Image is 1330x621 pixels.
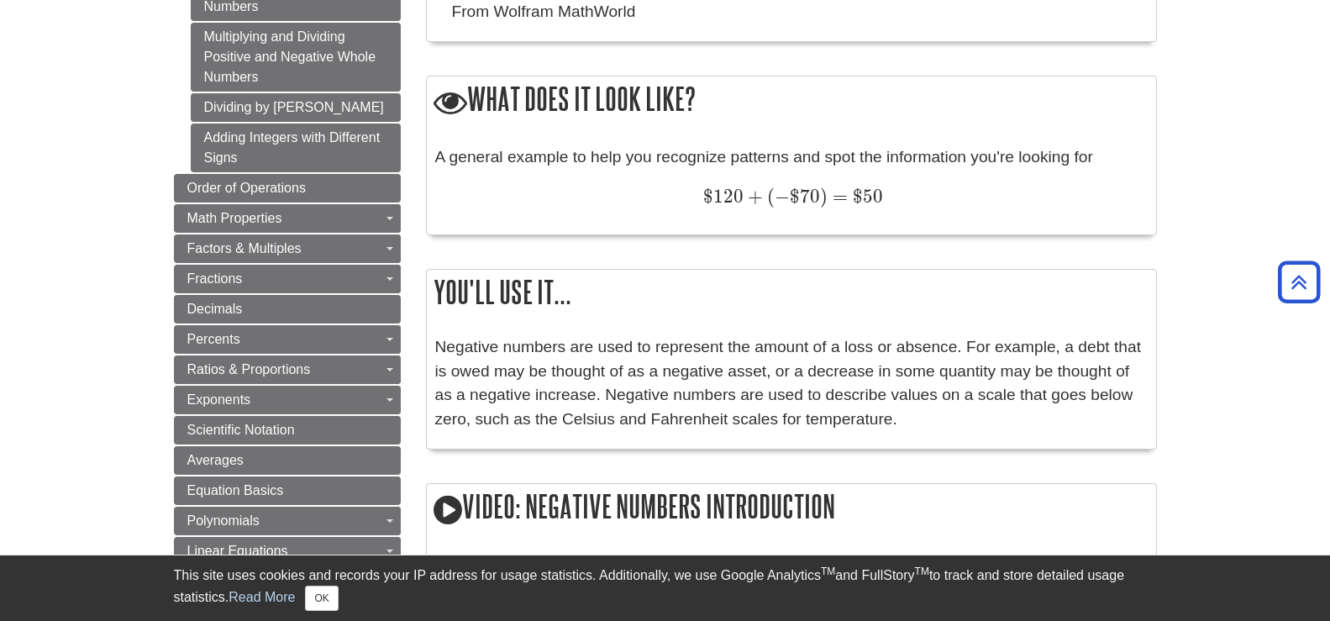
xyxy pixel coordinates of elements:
span: Averages [187,453,244,467]
p: A general example to help you recognize patterns and spot the information you're looking for [435,145,1148,170]
h2: What does it look like? [427,76,1156,124]
span: 70 [800,185,820,208]
a: Percents [174,325,401,354]
a: Fractions [174,265,401,293]
a: Back to Top [1272,271,1326,293]
span: $ [790,185,800,208]
a: Exponents [174,386,401,414]
a: Factors & Multiples [174,234,401,263]
span: Math Properties [187,211,282,225]
span: Percents [187,332,240,346]
a: Linear Equations [174,537,401,566]
span: $ [703,185,713,208]
span: Scientific Notation [187,423,295,437]
a: Math Properties [174,204,401,233]
span: Equation Basics [187,483,284,497]
span: Order of Operations [187,181,306,195]
span: $ [853,185,863,208]
a: Read More [229,590,295,604]
span: ( [763,185,775,208]
span: Factors & Multiples [187,241,302,255]
span: Decimals [187,302,243,316]
span: − [775,185,790,208]
a: Order of Operations [174,174,401,203]
span: Ratios & Proportions [187,362,311,376]
span: = [828,185,848,208]
a: Scientific Notation [174,416,401,445]
a: Averages [174,446,401,475]
a: Polynomials [174,507,401,535]
a: Dividing by [PERSON_NAME] [191,93,401,122]
span: Fractions [187,271,243,286]
div: This site uses cookies and records your IP address for usage statistics. Additionally, we use Goo... [174,566,1157,611]
span: 50 [863,185,883,208]
h2: You'll use it... [427,270,1156,314]
span: ) [820,185,828,208]
a: Multiplying and Dividing Positive and Negative Whole Numbers [191,23,401,92]
a: Equation Basics [174,476,401,505]
span: Polynomials [187,513,260,528]
span: 120 [713,185,744,208]
h2: Video: Negative Numbers Introduction [427,484,1156,532]
a: Decimals [174,295,401,324]
span: Linear Equations [187,544,288,558]
p: Negative numbers are used to represent the amount of a loss or absence. For example, a debt that ... [435,335,1148,432]
span: Exponents [187,392,251,407]
sup: TM [915,566,929,577]
span: + [744,185,763,208]
a: Ratios & Proportions [174,355,401,384]
button: Close [305,586,338,611]
a: Adding Integers with Different Signs [191,124,401,172]
sup: TM [821,566,835,577]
